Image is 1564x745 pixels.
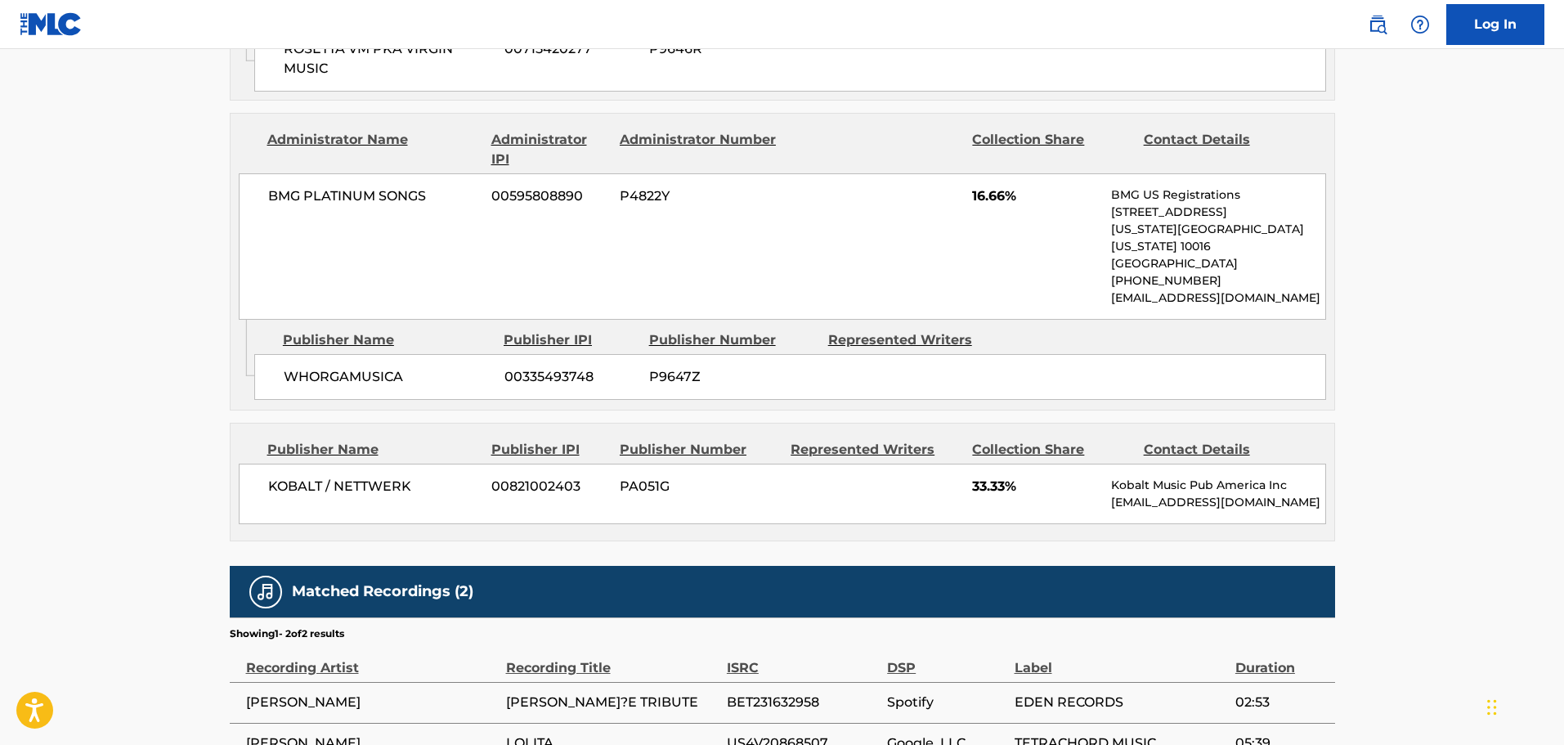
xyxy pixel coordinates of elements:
[1015,693,1227,712] span: EDEN RECORDS
[1111,494,1324,511] p: [EMAIL_ADDRESS][DOMAIN_NAME]
[1111,186,1324,204] p: BMG US Registrations
[1235,641,1327,678] div: Duration
[283,330,491,350] div: Publisher Name
[727,641,879,678] div: ISRC
[887,693,1006,712] span: Spotify
[504,367,637,387] span: 00335493748
[1487,683,1497,732] div: Drag
[268,186,480,206] span: BMG PLATINUM SONGS
[828,330,995,350] div: Represented Writers
[292,582,473,601] h5: Matched Recordings (2)
[491,477,607,496] span: 00821002403
[20,12,83,36] img: MLC Logo
[887,641,1006,678] div: DSP
[1404,8,1436,41] div: Help
[1482,666,1564,745] iframe: Chat Widget
[1144,130,1302,169] div: Contact Details
[649,367,816,387] span: P9647Z
[267,440,479,460] div: Publisher Name
[649,39,816,59] span: P9646R
[491,440,607,460] div: Publisher IPI
[620,440,778,460] div: Publisher Number
[506,641,719,678] div: Recording Title
[1144,440,1302,460] div: Contact Details
[506,693,719,712] span: [PERSON_NAME]?E TRIBUTE
[972,186,1099,206] span: 16.66%
[1015,641,1227,678] div: Label
[256,582,276,602] img: Matched Recordings
[268,477,480,496] span: KOBALT / NETTWERK
[491,130,607,169] div: Administrator IPI
[1446,4,1544,45] a: Log In
[1361,8,1394,41] a: Public Search
[1111,204,1324,221] p: [STREET_ADDRESS]
[1111,255,1324,272] p: [GEOGRAPHIC_DATA]
[504,330,637,350] div: Publisher IPI
[230,626,344,641] p: Showing 1 - 2 of 2 results
[727,693,879,712] span: BET231632958
[491,186,607,206] span: 00595808890
[1111,221,1324,255] p: [US_STATE][GEOGRAPHIC_DATA][US_STATE] 10016
[1111,477,1324,494] p: Kobalt Music Pub America Inc
[972,440,1131,460] div: Collection Share
[620,130,778,169] div: Administrator Number
[972,477,1099,496] span: 33.33%
[620,186,778,206] span: P4822Y
[1368,15,1387,34] img: search
[1410,15,1430,34] img: help
[246,693,498,712] span: [PERSON_NAME]
[1235,693,1327,712] span: 02:53
[649,330,816,350] div: Publisher Number
[791,440,960,460] div: Represented Writers
[246,641,498,678] div: Recording Artist
[284,367,492,387] span: WHORGAMUSICA
[504,39,637,59] span: 00715420277
[620,477,778,496] span: PA051G
[1111,289,1324,307] p: [EMAIL_ADDRESS][DOMAIN_NAME]
[972,130,1131,169] div: Collection Share
[267,130,479,169] div: Administrator Name
[284,39,492,79] span: ROSETTA VM PKA VIRGIN MUSIC
[1111,272,1324,289] p: [PHONE_NUMBER]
